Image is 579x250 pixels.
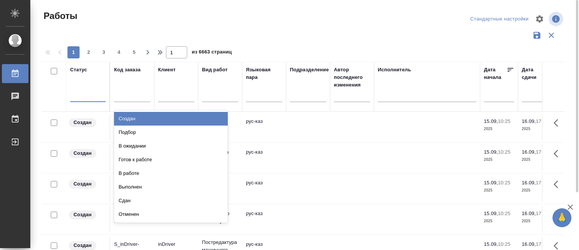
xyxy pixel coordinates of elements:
p: 2025 [522,156,552,164]
p: Создан [74,211,92,219]
p: 10:25 [498,241,510,247]
div: Заказ еще не согласован с клиентом, искать исполнителей рано [68,118,106,128]
p: Создан [74,180,92,188]
p: 16.09, [522,118,536,124]
p: 15.09, [484,149,498,155]
p: 17:00 [536,211,548,216]
button: Здесь прячутся важные кнопки [549,206,567,224]
p: inDriver [158,241,194,248]
p: 17:00 [536,118,548,124]
p: 15.09, [484,241,498,247]
button: Сбросить фильтры [544,28,559,42]
p: 2025 [484,125,514,133]
p: 10:25 [498,149,510,155]
div: В работе [114,167,228,180]
div: Заказ еще не согласован с клиентом, искать исполнителей рано [68,179,106,189]
div: Дата сдачи [522,66,545,81]
div: Сдан [114,194,228,208]
div: Языковая пара [246,66,282,81]
div: Заказ еще не согласован с клиентом, искать исполнителей рано [68,210,106,220]
td: рус-каз [242,175,286,202]
span: 5 [128,49,140,56]
div: Заказ еще не согласован с клиентом, искать исполнителей рано [68,148,106,159]
div: split button [468,13,530,25]
button: Здесь прячутся важные кнопки [549,145,567,163]
button: Сохранить фильтры [530,28,544,42]
button: 🙏 [552,208,571,227]
div: В ожидании [114,139,228,153]
p: 2025 [522,217,552,225]
span: Посмотреть информацию [549,12,565,26]
p: 10:25 [498,118,510,124]
p: Создан [74,149,92,157]
span: Настроить таблицу [530,10,549,28]
div: Статус [70,66,87,74]
p: 15.09, [484,118,498,124]
button: 2 [83,46,95,58]
div: Подбор [114,126,228,139]
p: 17:00 [536,241,548,247]
button: 3 [98,46,110,58]
p: 16.09, [522,180,536,186]
div: Выполнен [114,180,228,194]
span: Работы [42,10,77,22]
div: Отменен [114,208,228,221]
p: 2025 [522,187,552,194]
p: 15.09, [484,211,498,216]
div: Клиент [158,66,175,74]
td: рус-каз [242,145,286,171]
td: рус-каз [242,114,286,140]
p: 2025 [484,156,514,164]
p: Создан [74,119,92,126]
span: 3 [98,49,110,56]
div: Исполнитель [378,66,411,74]
p: 16.09, [522,241,536,247]
p: 16.09, [522,149,536,155]
div: Готов к работе [114,153,228,167]
button: Здесь прячутся важные кнопки [549,175,567,193]
button: 5 [128,46,140,58]
p: 16.09, [522,211,536,216]
div: Автор последнего изменения [334,66,370,89]
td: рус-каз [242,206,286,233]
div: Вид работ [202,66,228,74]
p: 2025 [484,217,514,225]
div: Дата начала [484,66,507,81]
span: 🙏 [556,210,568,226]
p: 10:25 [498,180,510,186]
p: 17:00 [536,149,548,155]
button: 4 [113,46,125,58]
div: Подразделение [290,66,329,74]
p: 15.09, [484,180,498,186]
p: 17:00 [536,180,548,186]
div: Создан [114,112,228,126]
button: Здесь прячутся важные кнопки [549,114,567,132]
p: 2025 [522,125,552,133]
div: Код заказа [114,66,141,74]
span: 2 [83,49,95,56]
span: 4 [113,49,125,56]
span: из 6663 страниц [192,47,232,58]
p: 2025 [484,187,514,194]
p: Создан [74,242,92,249]
p: 10:25 [498,211,510,216]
